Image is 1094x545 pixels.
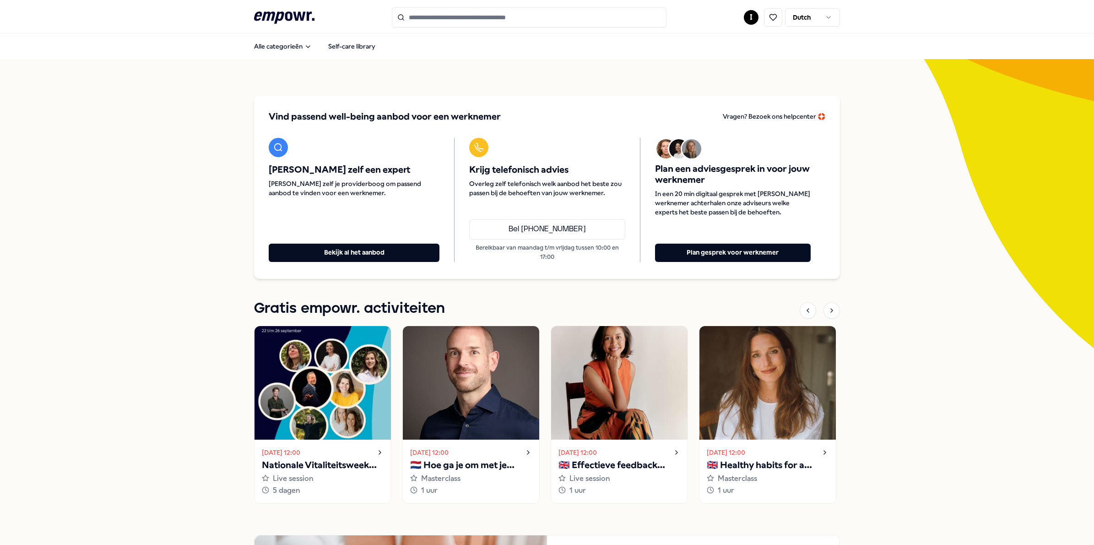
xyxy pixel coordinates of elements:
[469,164,625,175] span: Krijg telefonisch advies
[558,447,597,458] time: [DATE] 12:00
[254,326,391,504] a: [DATE] 12:00Nationale Vitaliteitsweek 2025Live session5 dagen
[269,164,439,175] span: [PERSON_NAME] zelf een expert
[669,139,688,158] img: Avatar
[410,485,532,496] div: 1 uur
[469,179,625,197] span: Overleg zelf telefonisch welk aanbod het beste zou passen bij de behoeften van jouw werknemer.
[655,189,811,217] span: In een 20 min digitaal gesprek met [PERSON_NAME] werknemer achterhalen onze adviseurs welke exper...
[410,458,532,473] p: 🇳🇱 Hoe ga je om met je innerlijke criticus?
[410,447,449,458] time: [DATE] 12:00
[707,485,829,496] div: 1 uur
[699,326,836,440] img: activity image
[247,37,319,55] button: Alle categorieën
[707,447,745,458] time: [DATE] 12:00
[551,326,688,504] a: [DATE] 12:00🇬🇧 Effectieve feedback geven en ontvangenLive session1 uur
[247,37,383,55] nav: Main
[558,485,680,496] div: 1 uur
[403,326,539,440] img: activity image
[656,139,676,158] img: Avatar
[707,458,829,473] p: 🇬🇧 Healthy habits for a stress-free start to the year
[392,7,666,27] input: Search for products, categories or subcategories
[707,473,829,485] div: Masterclass
[262,458,384,473] p: Nationale Vitaliteitsweek 2025
[469,219,625,240] a: Bel [PHONE_NUMBER]
[699,326,836,504] a: [DATE] 12:00🇬🇧 Healthy habits for a stress-free start to the yearMasterclass1 uur
[410,473,532,485] div: Masterclass
[321,37,383,55] a: Self-care library
[262,447,300,458] time: [DATE] 12:00
[723,113,825,120] span: Vragen? Bezoek ons helpcenter 🛟
[262,473,384,485] div: Live session
[558,473,680,485] div: Live session
[402,326,540,504] a: [DATE] 12:00🇳🇱 Hoe ga je om met je innerlijke criticus?Masterclass1 uur
[254,297,445,320] h1: Gratis empowr. activiteiten
[682,139,701,158] img: Avatar
[469,243,625,262] p: Bereikbaar van maandag t/m vrijdag tussen 10:00 en 17:00
[558,458,680,473] p: 🇬🇧 Effectieve feedback geven en ontvangen
[262,485,384,496] div: 5 dagen
[723,110,825,123] a: Vragen? Bezoek ons helpcenter 🛟
[551,326,688,440] img: activity image
[269,179,439,197] span: [PERSON_NAME] zelf je providerboog om passend aanbod te vinden voor een werknemer.
[655,163,811,185] span: Plan een adviesgesprek in voor jouw werknemer
[269,110,501,123] span: Vind passend well-being aanbod voor een werknemer
[269,244,439,262] button: Bekijk al het aanbod
[655,244,811,262] button: Plan gesprek voor werknemer
[255,326,391,440] img: activity image
[744,10,758,25] button: I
